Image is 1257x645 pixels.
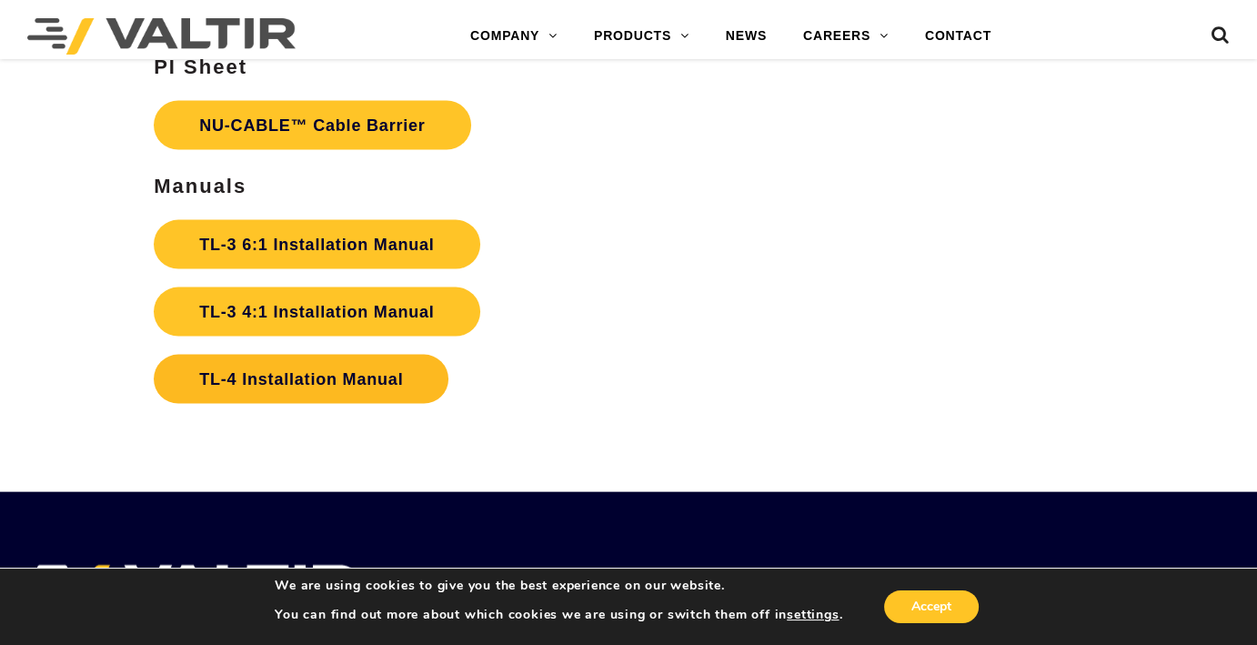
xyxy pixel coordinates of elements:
[27,18,296,55] img: Valtir
[907,18,1010,55] a: CONTACT
[452,18,576,55] a: COMPANY
[154,355,448,404] a: TL-4 Installation Manual
[27,565,357,610] img: VALTIR
[1048,565,1230,580] h2: FOLLOW US
[154,287,479,337] a: TL-3 4:1 Installation Manual
[576,18,708,55] a: PRODUCTS
[275,607,842,623] p: You can find out more about which cookies we are using or switch them off in .
[708,18,785,55] a: NEWS
[154,55,247,78] strong: PI Sheet
[275,578,842,594] p: We are using cookies to give you the best experience on our website.
[785,18,907,55] a: CAREERS
[839,565,1021,580] h2: VALTIR
[629,565,811,580] h2: MEDIA CENTER
[884,590,979,623] button: Accept
[199,236,434,254] strong: TL-3 6:1 Installation Manual
[154,220,479,269] a: TL-3 6:1 Installation Manual
[154,101,470,150] a: NU-CABLE™ Cable Barrier
[154,175,246,197] strong: Manuals
[787,607,839,623] button: settings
